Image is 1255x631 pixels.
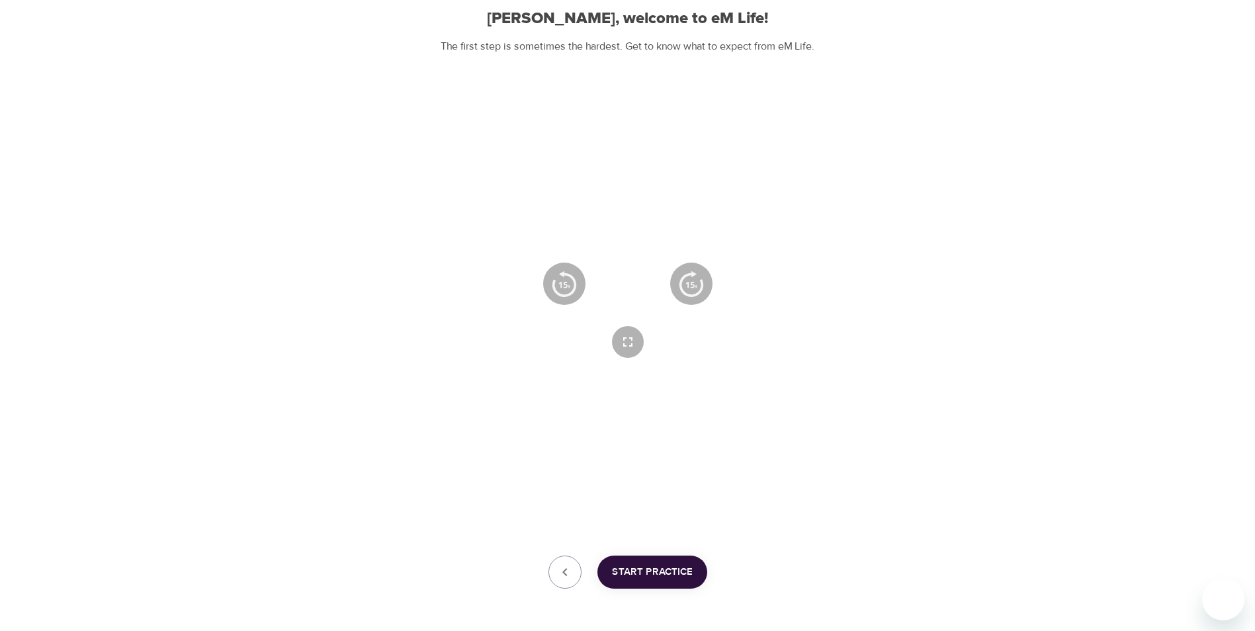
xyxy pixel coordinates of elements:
span: Start Practice [612,564,693,581]
iframe: Button to launch messaging window [1202,578,1244,620]
img: 15s_next.svg [678,271,705,297]
p: The first step is sometimes the hardest. Get to know what to expect from eM Life. [267,39,989,54]
h2: [PERSON_NAME], welcome to eM Life! [267,9,989,28]
img: 15s_prev.svg [551,271,578,297]
button: Start Practice [597,556,707,589]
